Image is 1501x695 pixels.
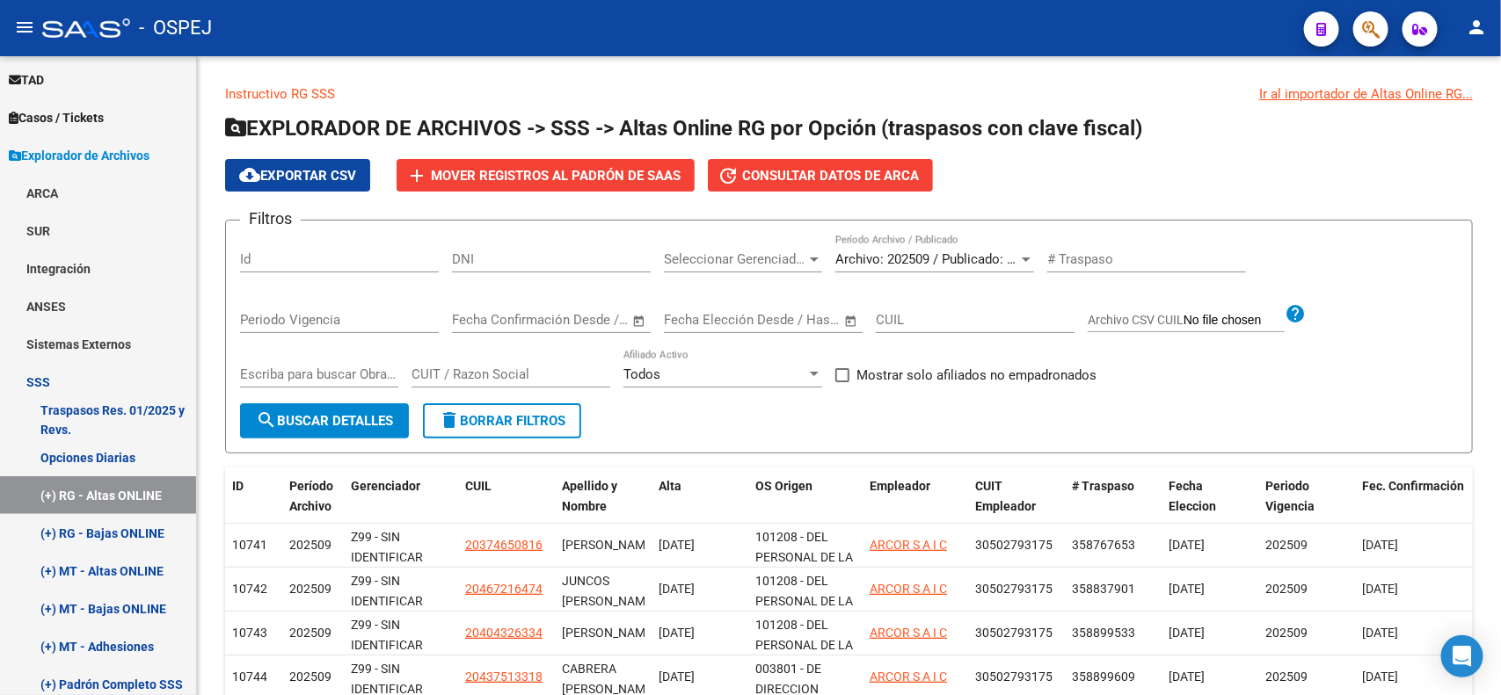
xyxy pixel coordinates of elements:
span: ID [232,479,244,493]
datatable-header-cell: CUIT Empleador [968,467,1065,545]
span: Archivo CSV CUIL [1088,313,1184,327]
span: 202509 [1265,670,1308,684]
span: 202509 [1265,582,1308,596]
datatable-header-cell: Empleador [863,467,968,545]
span: Apellido y Nombre [562,479,617,513]
span: [DATE] [1362,582,1398,596]
span: [PERSON_NAME] [562,538,656,552]
span: Seleccionar Gerenciador [664,251,806,267]
div: Ir al importador de Altas Online RG... [1259,84,1473,104]
input: Fecha inicio [452,312,523,328]
h3: Filtros [240,206,301,231]
datatable-header-cell: Gerenciador [344,467,458,545]
datatable-header-cell: OS Origen [748,467,863,545]
a: Instructivo RG SSS [225,86,335,102]
input: Fecha fin [539,312,624,328]
span: Borrar Filtros [439,413,565,429]
datatable-header-cell: Período Archivo [282,467,344,545]
mat-icon: add [406,165,427,186]
span: 202509 [289,670,332,684]
span: 202509 [1265,626,1308,640]
mat-icon: help [1285,303,1306,324]
span: Buscar Detalles [256,413,393,429]
span: CUIT Empleador [975,479,1036,513]
span: 358899609 [1072,670,1135,684]
button: Buscar Detalles [240,403,409,438]
span: [DATE] [1362,626,1398,640]
div: Open Intercom Messenger [1441,635,1483,677]
span: - OSPEJ [139,9,212,47]
span: ARCOR S A I C [870,538,947,552]
span: Z99 - SIN IDENTIFICAR [351,530,423,564]
span: 30502793175 [975,582,1053,596]
input: Fecha inicio [664,312,735,328]
span: EXPLORADOR DE ARCHIVOS -> SSS -> Altas Online RG por Opción (traspasos con clave fiscal) [225,116,1142,141]
span: Fec. Confirmación [1362,479,1464,493]
span: Empleador [870,479,930,493]
mat-icon: search [256,409,277,431]
button: Mover registros al PADRÓN de SAAS [397,159,695,192]
span: 30502793175 [975,626,1053,640]
span: JUNCOS [PERSON_NAME] [562,574,656,608]
span: [DATE] [1169,582,1205,596]
span: OS Origen [755,479,812,493]
div: [DATE] [659,579,741,599]
button: Open calendar [630,311,650,331]
datatable-header-cell: Fecha Eleccion [1162,467,1258,545]
mat-icon: cloud_download [239,164,260,185]
span: 20467216474 [465,582,543,596]
span: 20437513318 [465,670,543,684]
span: Explorador de Archivos [9,146,149,165]
span: 358767653 [1072,538,1135,552]
button: Borrar Filtros [423,403,581,438]
datatable-header-cell: Apellido y Nombre [555,467,652,545]
span: Z99 - SIN IDENTIFICAR [351,574,423,608]
mat-icon: update [718,165,739,186]
button: Consultar datos de ARCA [708,159,933,192]
span: [DATE] [1362,670,1398,684]
span: 202509 [289,538,332,552]
span: Archivo: 202509 / Publicado: 202508 [835,251,1049,267]
datatable-header-cell: Alta [652,467,748,545]
span: Alta [659,479,681,493]
div: [DATE] [659,667,741,687]
span: 202509 [1265,538,1308,552]
datatable-header-cell: # Traspaso [1065,467,1162,545]
div: [DATE] [659,535,741,555]
div: [DATE] [659,623,741,643]
span: [DATE] [1169,626,1205,640]
span: 358899533 [1072,626,1135,640]
span: Mostrar solo afiliados no empadronados [856,365,1097,386]
span: [DATE] [1169,538,1205,552]
input: Fecha fin [751,312,836,328]
span: 10743 [232,626,267,640]
span: 30502793175 [975,670,1053,684]
datatable-header-cell: ID [225,467,282,545]
span: Consultar datos de ARCA [742,168,919,184]
span: # Traspaso [1072,479,1134,493]
span: 101208 - DEL PERSONAL DE LA INDUSTRIA DE LA ALIMENTACION [755,618,853,691]
datatable-header-cell: Periodo Vigencia [1258,467,1355,545]
span: 202509 [289,626,332,640]
span: [DATE] [1362,538,1398,552]
button: Open calendar [842,311,862,331]
span: 30502793175 [975,538,1053,552]
span: Casos / Tickets [9,108,104,127]
span: TAD [9,70,44,90]
span: ARCOR S A I C [870,670,947,684]
span: [PERSON_NAME] [562,626,656,640]
span: 101208 - DEL PERSONAL DE LA INDUSTRIA DE LA ALIMENTACION [755,574,853,648]
span: 20374650816 [465,538,543,552]
mat-icon: menu [14,17,35,38]
span: Z99 - SIN IDENTIFICAR [351,618,423,652]
span: Periodo Vigencia [1265,479,1315,513]
mat-icon: person [1466,17,1487,38]
span: 10744 [232,670,267,684]
span: 10741 [232,538,267,552]
button: Exportar CSV [225,159,370,192]
span: [DATE] [1169,670,1205,684]
span: 358837901 [1072,582,1135,596]
span: Todos [623,366,660,382]
datatable-header-cell: Fec. Confirmación [1355,467,1487,545]
span: Gerenciador [351,479,420,493]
